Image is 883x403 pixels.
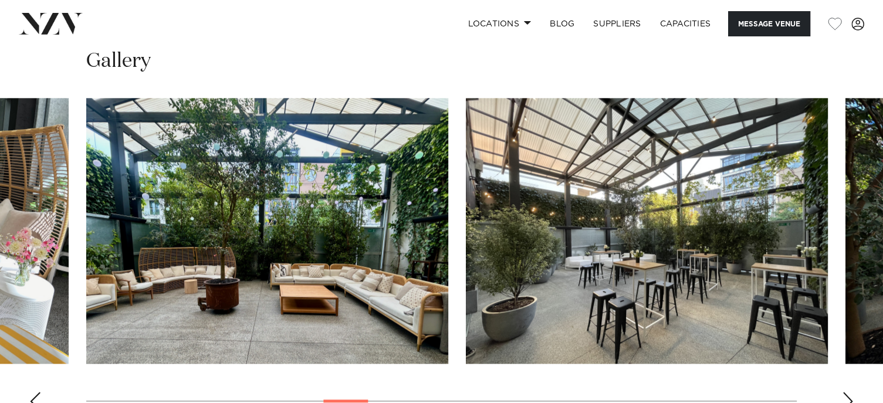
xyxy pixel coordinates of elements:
[458,11,540,36] a: Locations
[86,98,448,364] swiper-slide: 11 / 30
[728,11,810,36] button: Message Venue
[540,11,584,36] a: BLOG
[466,98,828,364] swiper-slide: 12 / 30
[651,11,720,36] a: Capacities
[584,11,650,36] a: SUPPLIERS
[19,13,83,34] img: nzv-logo.png
[86,48,151,74] h2: Gallery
